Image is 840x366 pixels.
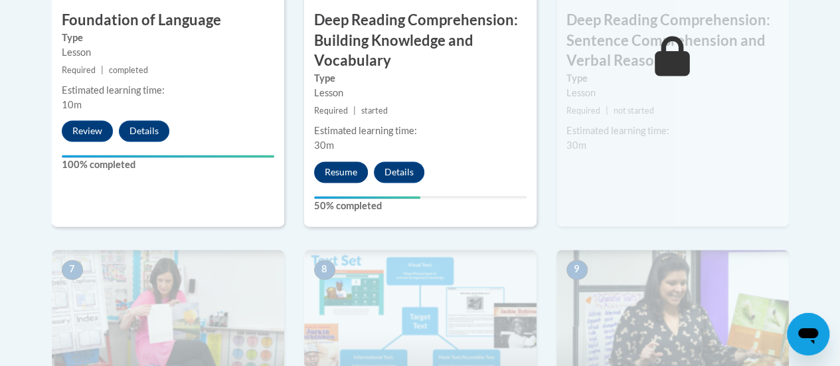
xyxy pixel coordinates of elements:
[566,106,600,116] span: Required
[314,196,420,199] div: Your progress
[52,10,284,31] h3: Foundation of Language
[62,31,274,45] label: Type
[556,10,789,71] h3: Deep Reading Comprehension: Sentence Comprehension and Verbal Reasoning
[314,161,368,183] button: Resume
[566,139,586,151] span: 30m
[314,106,348,116] span: Required
[566,71,779,86] label: Type
[606,106,608,116] span: |
[353,106,356,116] span: |
[314,86,527,100] div: Lesson
[566,86,779,100] div: Lesson
[62,45,274,60] div: Lesson
[361,106,388,116] span: started
[314,199,527,213] label: 50% completed
[374,161,424,183] button: Details
[614,106,654,116] span: not started
[304,10,537,71] h3: Deep Reading Comprehension: Building Knowledge and Vocabulary
[62,65,96,75] span: Required
[62,83,274,98] div: Estimated learning time:
[787,313,829,355] iframe: Button to launch messaging window
[314,139,334,151] span: 30m
[566,124,779,138] div: Estimated learning time:
[314,124,527,138] div: Estimated learning time:
[314,260,335,280] span: 8
[101,65,104,75] span: |
[62,157,274,172] label: 100% completed
[109,65,148,75] span: completed
[119,120,169,141] button: Details
[62,120,113,141] button: Review
[62,99,82,110] span: 10m
[566,260,588,280] span: 9
[62,260,83,280] span: 7
[314,71,527,86] label: Type
[62,155,274,157] div: Your progress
